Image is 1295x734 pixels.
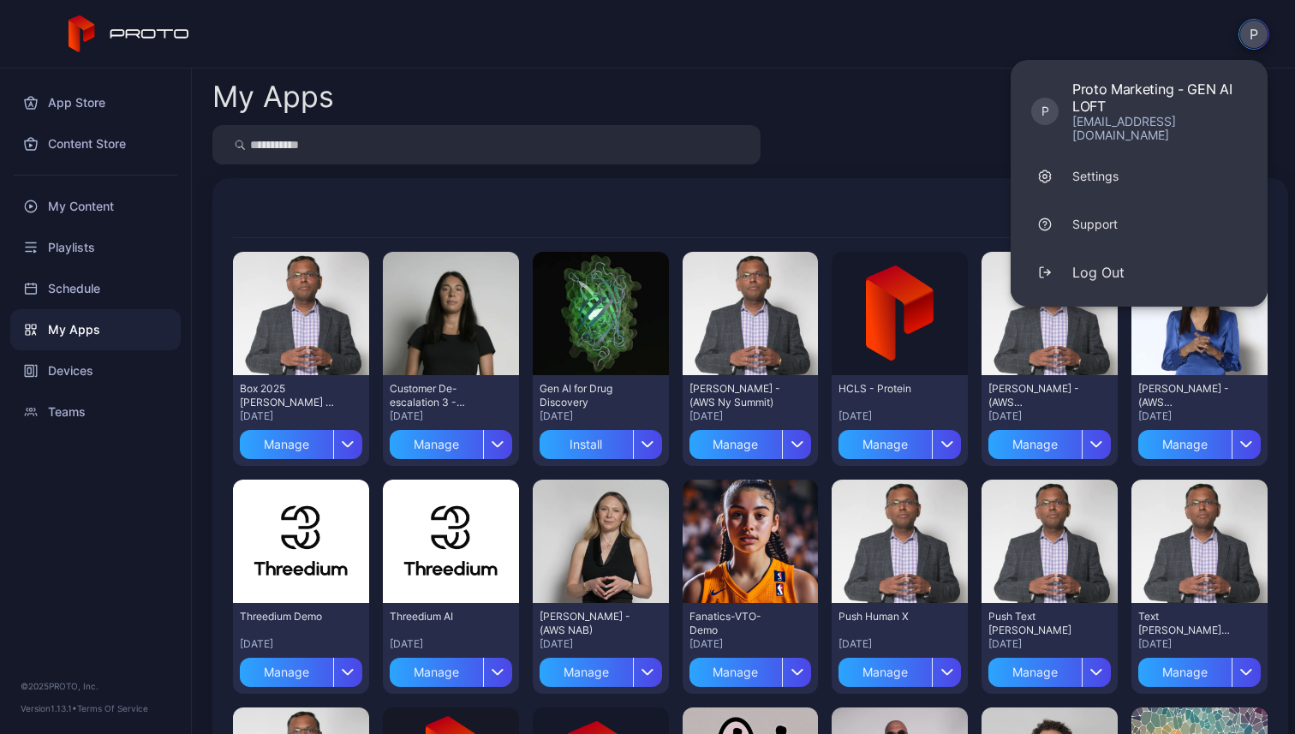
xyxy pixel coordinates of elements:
[988,423,1111,459] button: Manage
[1072,262,1125,283] div: Log Out
[390,409,512,423] div: [DATE]
[1011,70,1268,152] a: PProto Marketing - GEN AI LOFT[EMAIL_ADDRESS][DOMAIN_NAME]
[1138,658,1232,687] div: Manage
[21,679,170,693] div: © 2025 PROTO, Inc.
[689,637,812,651] div: [DATE]
[988,610,1083,637] div: Push Text Hologram Swami
[390,610,484,624] div: Threedium AI
[540,430,633,459] div: Install
[390,382,484,409] div: Customer De-escalation 3 - (Amazon Last Mile)
[10,391,181,433] a: Teams
[540,637,662,651] div: [DATE]
[689,409,812,423] div: [DATE]
[540,658,633,687] div: Manage
[1138,637,1261,651] div: [DATE]
[689,651,812,687] button: Manage
[240,382,334,409] div: Box 2025 Swami -AWS
[1238,19,1269,50] button: P
[988,651,1111,687] button: Manage
[21,703,77,713] span: Version 1.13.1 •
[77,703,148,713] a: Terms Of Service
[689,423,812,459] button: Manage
[540,409,662,423] div: [DATE]
[1138,430,1232,459] div: Manage
[1138,610,1232,637] div: Text Hologram Swami
[838,382,933,396] div: HCLS - Protein
[1138,651,1261,687] button: Manage
[1072,81,1247,115] div: Proto Marketing - GEN AI LOFT
[1138,382,1232,409] div: Nandini Huddle - (AWS Brent)
[390,658,483,687] div: Manage
[240,430,333,459] div: Manage
[240,658,333,687] div: Manage
[10,350,181,391] a: Devices
[988,382,1083,409] div: Swami Huddle - (AWS Brent)
[10,186,181,227] a: My Content
[390,430,483,459] div: Manage
[1072,115,1247,142] div: [EMAIL_ADDRESS][DOMAIN_NAME]
[540,423,662,459] button: Install
[390,423,512,459] button: Manage
[1138,409,1261,423] div: [DATE]
[1072,216,1118,233] div: Support
[240,637,362,651] div: [DATE]
[240,409,362,423] div: [DATE]
[240,423,362,459] button: Manage
[390,651,512,687] button: Manage
[1011,152,1268,200] a: Settings
[1138,423,1261,459] button: Manage
[540,382,634,409] div: Gen AI for Drug Discovery
[838,637,961,651] div: [DATE]
[838,658,932,687] div: Manage
[689,382,784,409] div: Swami - (AWS Ny Summit)
[838,409,961,423] div: [DATE]
[988,658,1082,687] div: Manage
[540,651,662,687] button: Manage
[838,423,961,459] button: Manage
[838,430,932,459] div: Manage
[1011,248,1268,296] button: Log Out
[988,430,1082,459] div: Manage
[540,610,634,637] div: Ruth Bascom - (AWS NAB)
[1031,98,1059,125] div: P
[10,309,181,350] a: My Apps
[240,610,334,624] div: Threedium Demo
[10,268,181,309] a: Schedule
[689,658,783,687] div: Manage
[10,227,181,268] a: Playlists
[10,123,181,164] a: Content Store
[390,637,512,651] div: [DATE]
[988,637,1111,651] div: [DATE]
[689,610,784,637] div: Fanatics-VTO-Demo
[988,409,1111,423] div: [DATE]
[212,82,334,111] div: My Apps
[240,651,362,687] button: Manage
[1011,200,1268,248] a: Support
[838,651,961,687] button: Manage
[689,430,783,459] div: Manage
[10,82,181,123] a: App Store
[1072,168,1119,185] div: Settings
[838,610,933,624] div: Push Human X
